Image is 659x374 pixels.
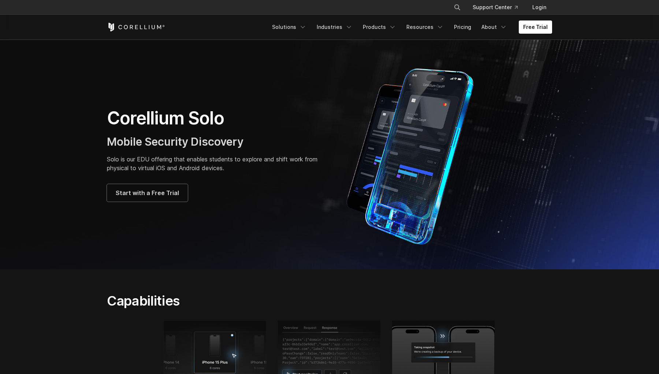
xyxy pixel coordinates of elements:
[451,1,464,14] button: Search
[107,135,243,148] span: Mobile Security Discovery
[107,293,399,309] h2: Capabilities
[445,1,552,14] div: Navigation Menu
[107,107,322,129] h1: Corellium Solo
[107,23,165,31] a: Corellium Home
[337,63,494,246] img: Corellium Solo for mobile app security solutions
[477,20,511,34] a: About
[107,155,322,172] p: Solo is our EDU offering that enables students to explore and shift work from physical to virtual...
[107,184,188,202] a: Start with a Free Trial
[450,20,476,34] a: Pricing
[268,20,552,34] div: Navigation Menu
[402,20,448,34] a: Resources
[268,20,311,34] a: Solutions
[312,20,357,34] a: Industries
[526,1,552,14] a: Login
[116,188,179,197] span: Start with a Free Trial
[358,20,401,34] a: Products
[467,1,524,14] a: Support Center
[519,20,552,34] a: Free Trial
